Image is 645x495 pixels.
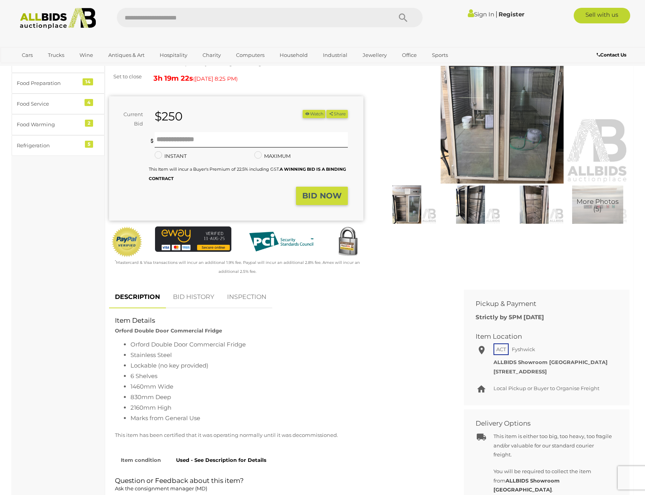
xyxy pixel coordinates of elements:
a: Charity [197,49,226,62]
div: 4 [85,99,93,106]
p: This item is either too big, too heavy, too fragile and/or valuable for our standard courier frei... [493,432,612,459]
b: Strictly by 5PM [DATE] [476,313,544,321]
img: Orford Double Door Commercial Fridge [375,19,629,184]
li: Lockable (no key provided) [130,360,446,371]
a: Cars [17,49,38,62]
span: Ask the consignment manager (MD) [115,485,207,491]
a: Household [275,49,313,62]
img: Secured by Rapid SSL [332,226,363,258]
a: Jewellery [358,49,392,62]
h2: Item Details [115,317,446,324]
img: Orford Double Door Commercial Fridge [441,186,500,224]
small: Mastercard & Visa transactions will incur an additional 1.9% fee. Paypal will incur an additional... [115,260,360,274]
a: More Photos(5) [568,186,627,224]
span: Fyshwick [510,344,537,354]
b: ALLBIDS Showroom [GEOGRAPHIC_DATA] [493,477,560,493]
h2: Item Location [476,333,606,340]
a: Food Preparation 14 [12,73,105,94]
li: Marks from General Use [130,413,446,423]
b: A WINNING BID IS A BINDING CONTRACT [149,166,346,181]
div: 5 [85,141,93,148]
a: Wine [74,49,98,62]
strong: BID NOW [302,191,342,200]
strong: [STREET_ADDRESS] [493,368,547,375]
a: Sell with us [574,8,630,23]
a: Trucks [43,49,69,62]
a: Sign In [468,11,494,18]
label: MAXIMUM [254,152,291,161]
img: Allbids.com.au [16,8,100,29]
strong: Orford Double Door Commercial Fridge [115,327,222,334]
button: BID NOW [296,187,348,205]
img: Orford Double Door Commercial Fridge [377,186,437,224]
span: Local Pickup or Buyer to Organise Freight [493,385,599,391]
strong: Item condition [121,457,161,463]
a: Office [397,49,422,62]
li: Orford Double Door Commercial Fridge [130,339,446,350]
img: PCI DSS compliant [243,226,319,257]
img: Orford Double Door Commercial Fridge [504,186,564,224]
a: Contact Us [597,51,628,59]
span: ACT [493,343,509,355]
strong: $250 [155,109,183,124]
li: Stainless Steel [130,350,446,360]
span: ( ) [193,76,238,82]
a: Sports [427,49,453,62]
b: Contact Us [597,52,626,58]
a: Food Warming 2 [12,114,105,135]
div: 2 [85,120,93,127]
li: 830mm Deep [130,392,446,402]
li: 1460mm Wide [130,381,446,392]
p: This item has been certified that it was operating normally until it was decommissioned. [115,431,446,440]
h2: Pickup & Payment [476,300,606,308]
button: Watch [303,110,325,118]
a: Hospitality [155,49,192,62]
a: Computers [231,49,270,62]
div: Food Warming [17,120,81,129]
a: Refrigeration 5 [12,135,105,156]
strong: Used - See Description for Details [176,457,266,463]
span: More Photos (5) [576,198,619,212]
button: Share [326,110,348,118]
a: INSPECTION [221,286,272,309]
div: Refrigeration [17,141,81,150]
li: 6 Shelves [130,371,446,381]
div: 14 [83,78,93,85]
h2: Delivery Options [476,420,606,427]
a: [GEOGRAPHIC_DATA] [17,62,82,74]
img: Official PayPal Seal [111,226,143,258]
a: Food Service 4 [12,94,105,114]
li: 2160mm High [130,402,446,413]
span: | [495,10,497,18]
button: Search [384,8,423,27]
strong: 3h 19m 22s [153,74,193,83]
small: This Item will incur a Buyer's Premium of 22.5% including GST. [149,166,346,181]
a: BID HISTORY [167,286,220,309]
label: INSTANT [155,152,187,161]
img: eWAY Payment Gateway [155,226,231,252]
img: Orford Double Door Commercial Fridge [568,186,627,224]
span: [DATE] 8:25 PM [195,75,236,82]
h2: Question or Feedback about this item? [115,477,446,493]
div: Food Preparation [17,79,81,88]
div: Current Bid [109,110,149,128]
li: Watch this item [303,110,325,118]
div: Food Service [17,99,81,108]
p: You will be required to collect the item from . [493,467,612,494]
a: DESCRIPTION [109,286,166,309]
div: Set to close [103,72,148,81]
a: Register [499,11,524,18]
strong: ALLBIDS Showroom [GEOGRAPHIC_DATA] [493,359,608,365]
a: Industrial [318,49,352,62]
a: Antiques & Art [103,49,150,62]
